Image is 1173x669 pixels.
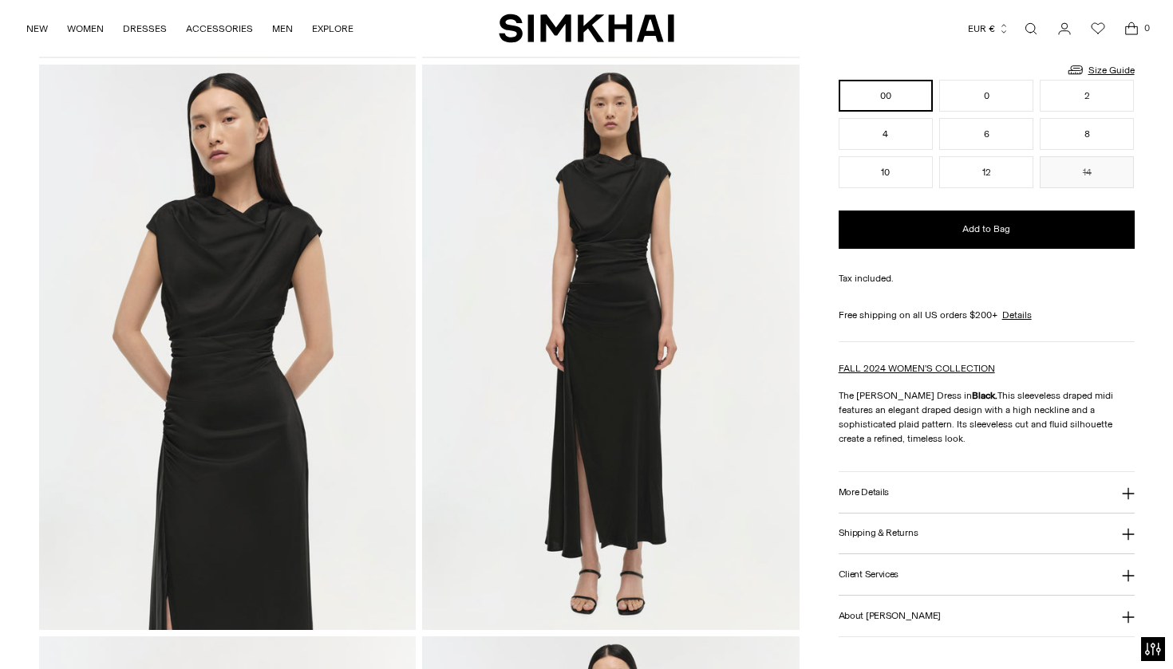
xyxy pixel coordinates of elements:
button: More Details [839,472,1135,513]
a: Wishlist [1082,13,1114,45]
a: WOMEN [67,11,104,46]
a: Details [1002,308,1032,322]
div: Tax included. [839,271,1135,285]
button: 4 [839,118,933,150]
a: Size Guide [1066,60,1135,80]
button: EUR € [968,11,1009,46]
button: Shipping & Returns [839,514,1135,554]
h3: Shipping & Returns [839,528,918,538]
a: ACCESSORIES [186,11,253,46]
a: EXPLORE [312,11,353,46]
a: Open cart modal [1116,13,1147,45]
button: 10 [839,156,933,188]
button: About [PERSON_NAME] [839,596,1135,636]
a: FALL 2024 WOMEN'S COLLECTION [839,363,995,374]
button: 00 [839,80,933,112]
h3: About [PERSON_NAME] [839,611,941,621]
p: The [PERSON_NAME] Dress in This sleeveless draped midi features an elegant draped design with a h... [839,388,1135,446]
a: SIMKHAI [499,13,674,44]
div: Free shipping on all US orders $200+ [839,308,1135,322]
h3: Client Services [839,569,899,580]
span: Add to Bag [962,222,1010,236]
button: 8 [1040,118,1134,150]
a: MEN [272,11,293,46]
img: Burke Draped Dress [422,65,800,630]
button: 0 [939,80,1033,112]
a: Go to the account page [1049,13,1080,45]
span: 0 [1139,21,1154,35]
img: Burke Draped Dress [39,65,417,630]
button: Add to Bag [839,211,1135,249]
button: 14 [1040,156,1134,188]
button: 2 [1040,80,1134,112]
a: DRESSES [123,11,167,46]
button: 6 [939,118,1033,150]
button: Client Services [839,554,1135,595]
a: NEW [26,11,48,46]
a: Open search modal [1015,13,1047,45]
strong: Black. [972,390,997,401]
h3: More Details [839,487,889,498]
button: 12 [939,156,1033,188]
